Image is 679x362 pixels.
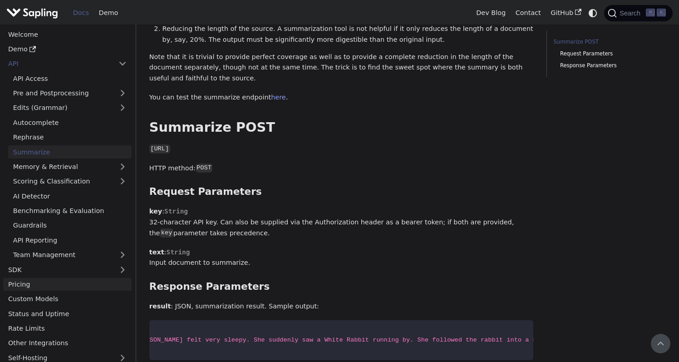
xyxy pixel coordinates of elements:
h3: Request Parameters [149,186,534,198]
a: Guardrails [8,219,132,232]
a: Summarize POST [554,38,663,46]
h2: Summarize POST [149,119,534,136]
p: : Input document to summarize. [149,247,534,269]
a: Response Parameters [560,61,659,70]
span: String [166,248,190,256]
strong: text [149,248,164,256]
span: Search [617,10,646,17]
span: "[PERSON_NAME] felt very sleepy. She suddenly saw a White Rabbit running by. She followed the rab... [131,337,555,343]
a: Custom Models [3,293,132,306]
p: Note that it is trivial to provide perfect coverage as well as to provide a complete reduction in... [149,52,534,84]
strong: key [149,208,162,215]
img: Sapling.ai [6,6,58,20]
a: Status and Uptime [3,307,132,320]
button: Search (Command+K) [604,5,672,21]
a: Contact [511,6,546,20]
button: Switch between dark and light mode (currently system mode) [586,6,600,20]
a: Other Integrations [3,337,132,350]
p: : 32-character API key. Can also be supplied via the Authorization header as a bearer token; if b... [149,206,534,238]
a: Team Management [8,248,132,262]
a: Demo [3,43,132,56]
a: SDK [3,263,113,276]
a: Pricing [3,278,132,291]
a: Memory & Retrieval [8,160,132,174]
a: Docs [68,6,94,20]
a: Rephrase [8,131,132,144]
li: Reducing the length of the source. A summarization tool is not helpful if it only reduces the len... [162,24,534,45]
h3: Response Parameters [149,281,534,293]
a: API Reporting [8,233,132,247]
button: Expand sidebar category 'SDK' [113,263,132,276]
a: here [271,94,285,101]
a: Scoring & Classification [8,175,132,188]
button: Scroll back to top [651,334,670,353]
a: Pre and Postprocessing [8,87,132,100]
a: GitHub [546,6,586,20]
code: [URL] [149,144,170,154]
a: Sapling.ai [6,6,61,20]
code: key [160,228,173,238]
a: Rate Limits [3,322,132,335]
strong: result [149,302,171,310]
a: Benchmarking & Evaluation [8,204,132,218]
a: Dev Blog [471,6,510,20]
a: Demo [94,6,123,20]
a: AI Detector [8,189,132,203]
a: API [3,57,113,70]
p: : JSON, summarization result. Sample output: [149,301,534,312]
p: You can test the summarize endpoint . [149,92,534,103]
a: Autocomplete [8,116,132,129]
button: Collapse sidebar category 'API' [113,57,132,70]
code: POST [196,164,213,173]
a: Edits (Grammar) [8,101,132,114]
a: Request Parameters [560,50,659,58]
a: Welcome [3,28,132,41]
a: Summarize [8,145,132,159]
kbd: K [657,9,666,17]
span: String [164,208,188,215]
p: HTTP method: [149,163,534,174]
kbd: ⌘ [646,9,655,17]
a: API Access [8,72,132,85]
